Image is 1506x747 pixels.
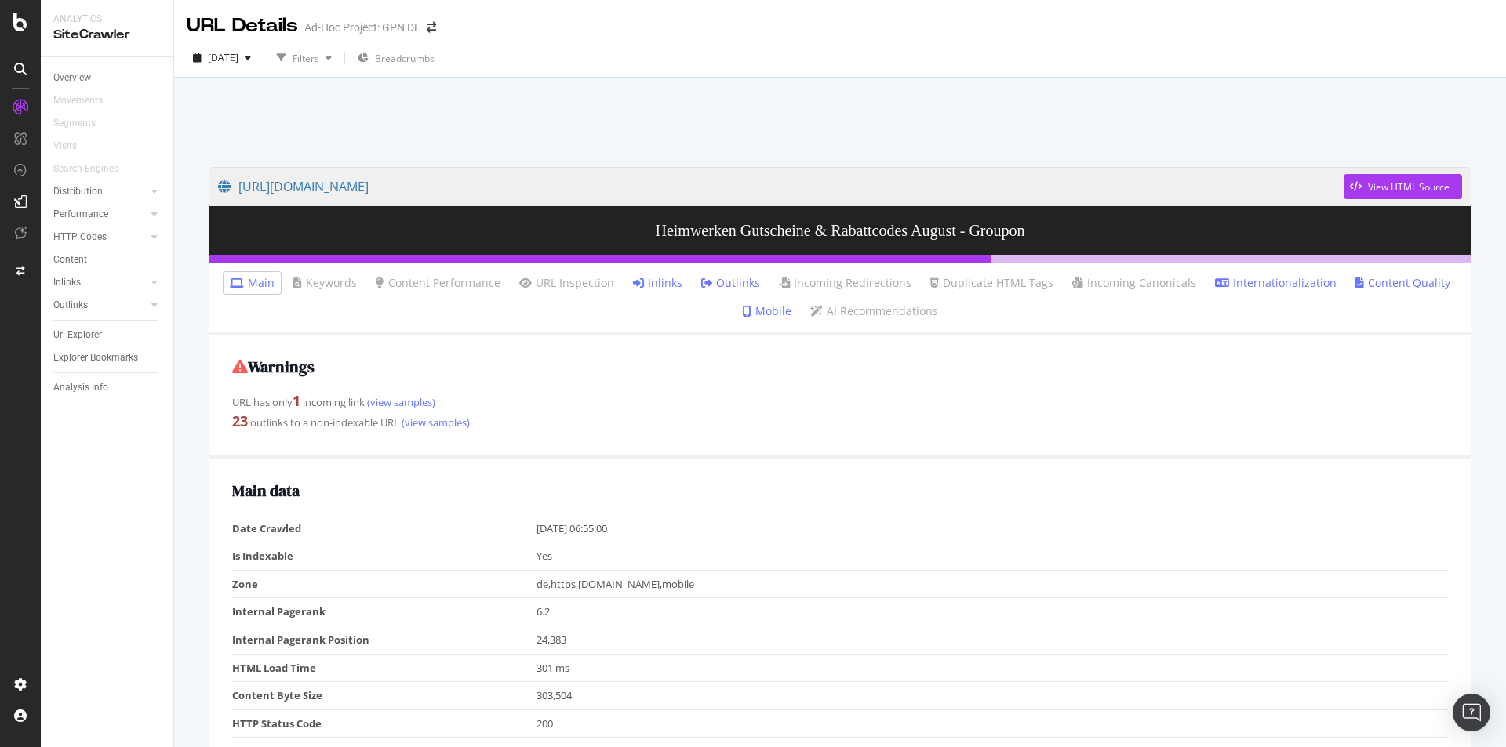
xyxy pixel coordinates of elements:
[53,115,96,132] div: Segments
[779,275,911,291] a: Incoming Redirections
[743,303,791,319] a: Mobile
[208,51,238,64] span: 2025 Aug. 26th
[537,570,1449,598] td: de,https,[DOMAIN_NAME],mobile
[537,626,1449,654] td: 24,383
[53,252,87,268] div: Content
[1072,275,1196,291] a: Incoming Canonicals
[232,391,1448,412] div: URL has only incoming link
[232,412,248,430] strong: 23
[53,115,111,132] a: Segments
[537,598,1449,626] td: 6.2
[232,412,1448,432] div: outlinks to a non-indexable URL
[53,70,91,86] div: Overview
[53,350,138,366] div: Explorer Bookmarks
[53,183,147,200] a: Distribution
[1368,180,1450,194] div: View HTML Source
[375,52,435,65] span: Breadcrumbs
[232,358,1448,375] h2: Warnings
[187,45,257,71] button: [DATE]
[930,275,1053,291] a: Duplicate HTML Tags
[537,654,1449,682] td: 301 ms
[53,229,147,245] a: HTTP Codes
[232,682,537,710] td: Content Byte Size
[53,161,134,177] a: Search Engines
[209,206,1471,255] h3: Heimwerken Gutscheine & Rabattcodes August - Groupon
[53,206,108,223] div: Performance
[53,274,147,291] a: Inlinks
[293,52,319,65] div: Filters
[427,22,436,33] div: arrow-right-arrow-left
[232,542,537,571] td: Is Indexable
[1355,275,1450,291] a: Content Quality
[53,26,161,44] div: SiteCrawler
[351,45,441,71] button: Breadcrumbs
[53,138,93,154] a: Visits
[53,138,77,154] div: Visits
[53,206,147,223] a: Performance
[232,570,537,598] td: Zone
[1453,694,1490,731] div: Open Intercom Messenger
[633,275,682,291] a: Inlinks
[537,515,1449,542] td: [DATE] 06:55:00
[701,275,760,291] a: Outlinks
[376,275,500,291] a: Content Performance
[53,92,103,109] div: Movements
[53,161,118,177] div: Search Engines
[304,20,420,35] div: Ad-Hoc Project: GPN DE
[53,379,162,396] a: Analysis Info
[537,709,1449,738] td: 200
[232,482,1448,499] h2: Main data
[365,395,435,409] a: (view samples)
[53,229,107,245] div: HTTP Codes
[232,515,537,542] td: Date Crawled
[187,13,298,39] div: URL Details
[810,303,938,319] a: AI Recommendations
[53,297,147,314] a: Outlinks
[230,275,275,291] a: Main
[218,167,1344,206] a: [URL][DOMAIN_NAME]
[53,297,88,314] div: Outlinks
[53,327,162,343] a: Url Explorer
[53,183,103,200] div: Distribution
[399,415,470,430] a: (view samples)
[53,252,162,268] a: Content
[53,350,162,366] a: Explorer Bookmarks
[232,626,537,654] td: Internal Pagerank Position
[53,379,108,396] div: Analysis Info
[53,92,118,109] a: Movements
[537,542,1449,571] td: Yes
[232,598,537,626] td: Internal Pagerank
[53,327,102,343] div: Url Explorer
[53,70,162,86] a: Overview
[537,682,1449,710] td: 303,504
[53,274,81,291] div: Inlinks
[1344,174,1462,199] button: View HTML Source
[232,709,537,738] td: HTTP Status Code
[519,275,614,291] a: URL Inspection
[232,654,537,682] td: HTML Load Time
[1215,275,1337,291] a: Internationalization
[293,275,357,291] a: Keywords
[53,13,161,26] div: Analytics
[293,391,300,410] strong: 1
[271,45,338,71] button: Filters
